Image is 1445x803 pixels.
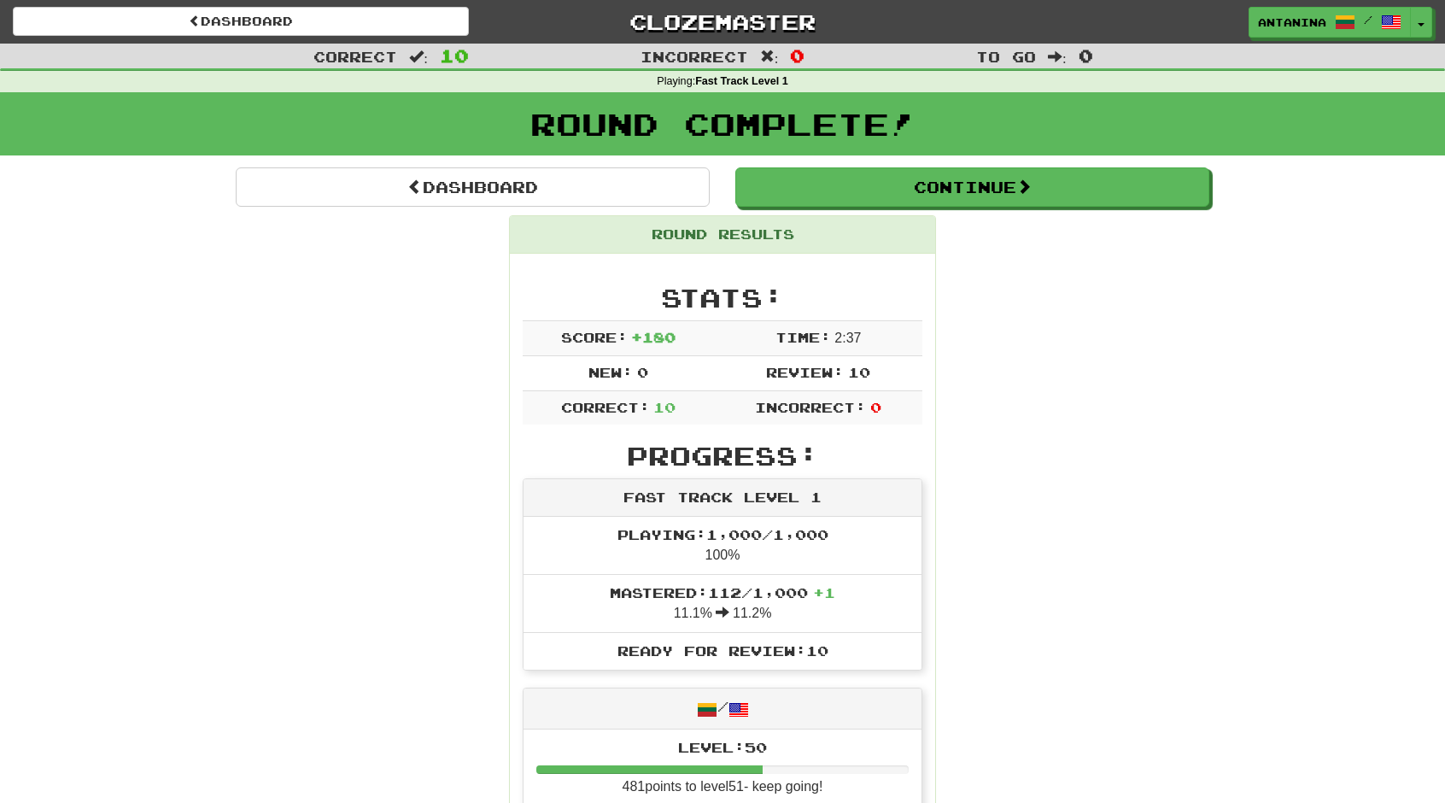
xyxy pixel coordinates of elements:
button: Continue [735,167,1209,207]
span: 10 [848,364,870,380]
span: 0 [870,399,881,415]
h2: Progress: [523,442,922,470]
a: Dashboard [236,167,710,207]
span: 10 [653,399,676,415]
span: 0 [1079,45,1093,66]
div: / [524,689,921,729]
li: 100% [524,517,921,575]
a: Antanina / [1249,7,1411,38]
span: Review: [766,364,844,380]
span: To go [976,48,1036,65]
span: Time: [775,329,831,345]
span: Antanina [1258,15,1326,30]
span: Mastered: 112 / 1,000 [610,584,835,601]
div: Fast Track Level 1 [524,479,921,517]
span: 2 : 37 [834,331,861,345]
a: Dashboard [13,7,469,36]
span: 0 [790,45,804,66]
span: : [409,50,428,64]
span: Correct: [561,399,650,415]
strong: Fast Track Level 1 [695,75,788,87]
span: : [1048,50,1067,64]
span: Level: 50 [678,739,767,755]
span: / [1364,14,1372,26]
div: Round Results [510,216,935,254]
h1: Round Complete! [6,107,1439,141]
span: Incorrect [641,48,748,65]
span: + 1 [813,584,835,601]
span: Ready for Review: 10 [617,642,828,659]
span: New: [588,364,633,380]
span: Score: [561,329,628,345]
li: 11.1% 11.2% [524,574,921,633]
span: 10 [440,45,469,66]
span: Incorrect: [755,399,866,415]
a: Clozemaster [494,7,951,37]
h2: Stats: [523,284,922,312]
span: Playing: 1,000 / 1,000 [617,526,828,542]
span: 0 [637,364,648,380]
span: : [760,50,779,64]
span: + 180 [631,329,676,345]
span: Correct [313,48,397,65]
